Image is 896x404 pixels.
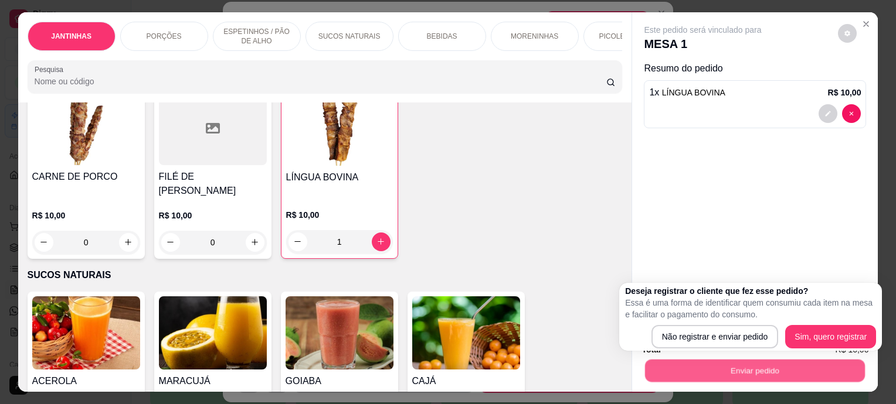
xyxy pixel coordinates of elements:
[159,296,267,369] img: product-image
[838,24,857,43] button: decrease-product-quantity
[159,210,267,221] p: R$ 10,00
[159,170,267,198] h4: FILÉ DE [PERSON_NAME]
[32,210,140,221] p: R$ 10,00
[32,296,140,369] img: product-image
[32,92,140,165] img: product-image
[785,325,876,348] button: Sim, quero registrar
[644,61,866,76] p: Resumo do pedido
[318,32,381,41] p: SUCOS NATURAIS
[32,170,140,184] h4: CARNE DE PORCO
[842,104,861,123] button: decrease-product-quantity
[828,87,861,98] p: R$ 10,00
[625,285,876,297] h2: Deseja registrar o cliente que fez esse pedido?
[625,297,876,320] p: Essa é uma forma de identificar quem consumiu cada item na mesa e facilitar o pagamento do consumo.
[857,15,875,33] button: Close
[644,36,761,52] p: MESA 1
[511,32,558,41] p: MORENINHAS
[286,209,393,221] p: R$ 10,00
[644,24,761,36] p: Este pedido será vinculado para
[161,233,180,252] button: decrease-product-quantity
[427,32,457,41] p: BEBIDAS
[599,32,656,41] p: PICOLÉS VILELA
[662,88,725,97] span: LÍNGUA BOVINA
[35,76,606,87] input: Pesquisa
[159,374,267,388] h4: MARACUJÁ
[223,27,291,46] p: ESPETINHOS / PÃO DE ALHO
[286,170,393,184] h4: LÍNGUA BOVINA
[286,374,393,388] h4: GOIABA
[147,32,182,41] p: PORÇÕES
[32,374,140,388] h4: ACEROLA
[28,268,623,282] p: SUCOS NATURAIS
[412,374,520,388] h4: CAJÁ
[651,325,779,348] button: Não registrar e enviar pedido
[246,233,264,252] button: increase-product-quantity
[51,32,91,41] p: JANTINHAS
[645,360,865,382] button: Enviar pedido
[35,64,67,74] label: Pesquisa
[819,104,837,123] button: decrease-product-quantity
[412,296,520,369] img: product-image
[286,296,393,369] img: product-image
[286,93,393,166] img: product-image
[649,85,725,100] p: 1 x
